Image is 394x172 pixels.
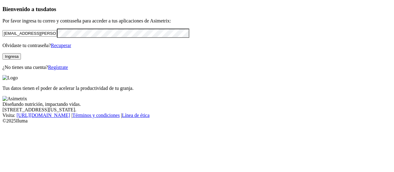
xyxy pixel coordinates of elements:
img: Asimetrix [2,96,27,102]
a: Términos y condiciones [72,113,120,118]
div: © 2025 Iluma [2,118,392,124]
h3: Bienvenido a tus [2,6,392,13]
p: Por favor ingresa tu correo y contraseña para acceder a tus aplicaciones de Asimetrix: [2,18,392,24]
img: Logo [2,75,18,81]
a: Regístrate [48,65,68,70]
a: Recuperar [51,43,71,48]
div: [STREET_ADDRESS][US_STATE]. [2,107,392,113]
p: Olvidaste tu contraseña? [2,43,392,48]
div: Diseñando nutrición, impactando vidas. [2,102,392,107]
p: ¿No tienes una cuenta? [2,65,392,70]
p: Tus datos tienen el poder de acelerar la productividad de tu granja. [2,86,392,91]
button: Ingresa [2,53,21,60]
a: [URL][DOMAIN_NAME] [17,113,70,118]
input: Tu correo [2,30,57,37]
span: datos [43,6,56,12]
a: Línea de ética [122,113,150,118]
div: Visita : | | [2,113,392,118]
